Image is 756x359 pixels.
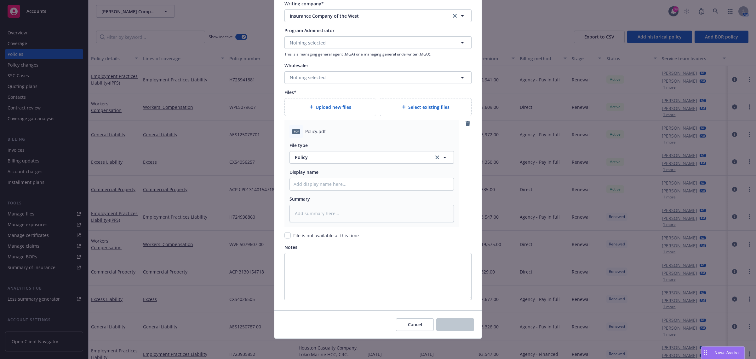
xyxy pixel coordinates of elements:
span: Display name [289,169,318,175]
button: Cancel [396,318,434,331]
span: File is not available at this time [293,232,359,238]
span: Summary [289,196,310,202]
span: Upload new files [316,104,351,110]
div: Upload new files [284,98,376,116]
button: Save [436,318,474,331]
button: Policyclear selection [289,151,454,164]
span: Notes [284,244,297,250]
span: Nothing selected [290,74,326,81]
span: Cancel [408,321,422,327]
a: clear selection [433,154,441,161]
span: Policy [295,154,427,161]
span: Insurance Company of the West [290,13,442,19]
span: Files* [284,89,296,95]
input: Add display name here... [290,178,454,190]
button: Nothing selected [284,71,472,84]
button: Nothing selected [284,36,472,49]
span: Select existing files [408,104,450,110]
span: Policy.pdf [305,128,326,135]
a: clear selection [451,12,459,20]
span: Wholesaler [284,62,308,68]
span: Writing company* [284,1,324,7]
button: Insurance Company of the Westclear selection [284,9,472,22]
a: remove [464,120,472,127]
button: Nova Assist [701,346,745,359]
span: Nova Assist [714,350,739,355]
span: File type [289,142,308,148]
span: Nothing selected [290,39,326,46]
span: pdf [292,129,300,134]
span: Program Administrator [284,27,335,33]
div: Select existing files [380,98,472,116]
div: Drag to move [702,347,709,359]
span: This is a managing general agent (MGA) or a managing general underwriter (MGU). [284,51,472,57]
